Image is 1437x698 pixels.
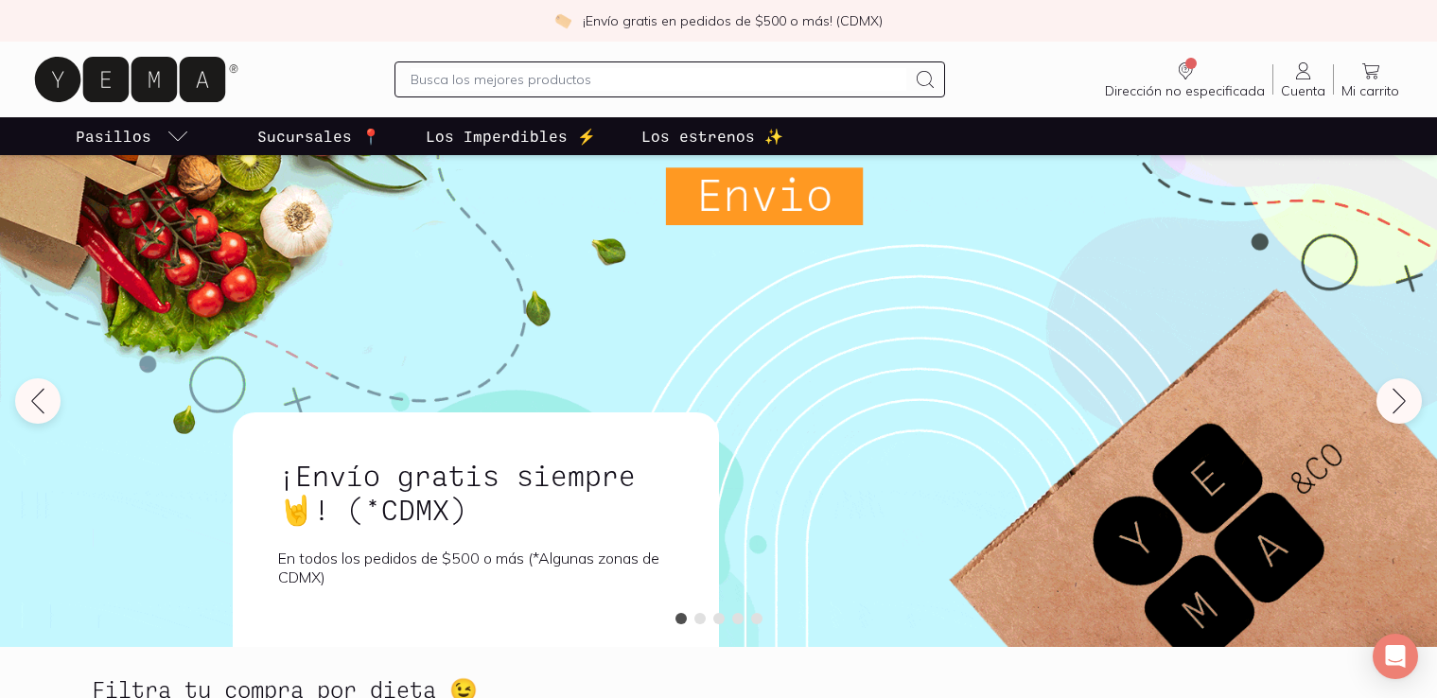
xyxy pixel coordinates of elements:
[411,68,906,91] input: Busca los mejores productos
[257,125,380,148] p: Sucursales 📍
[583,11,883,30] p: ¡Envío gratis en pedidos de $500 o más! (CDMX)
[76,125,151,148] p: Pasillos
[254,117,384,155] a: Sucursales 📍
[1373,634,1418,679] div: Open Intercom Messenger
[1097,60,1272,99] a: Dirección no especificada
[1105,82,1265,99] span: Dirección no especificada
[1273,60,1333,99] a: Cuenta
[554,12,571,29] img: check
[426,125,596,148] p: Los Imperdibles ⚡️
[1334,60,1407,99] a: Mi carrito
[72,117,193,155] a: pasillo-todos-link
[638,117,787,155] a: Los estrenos ✨
[422,117,600,155] a: Los Imperdibles ⚡️
[1281,82,1325,99] span: Cuenta
[1341,82,1399,99] span: Mi carrito
[278,549,674,586] p: En todos los pedidos de $500 o más (*Algunas zonas de CDMX)
[278,458,674,526] h1: ¡Envío gratis siempre🤘! (*CDMX)
[641,125,783,148] p: Los estrenos ✨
